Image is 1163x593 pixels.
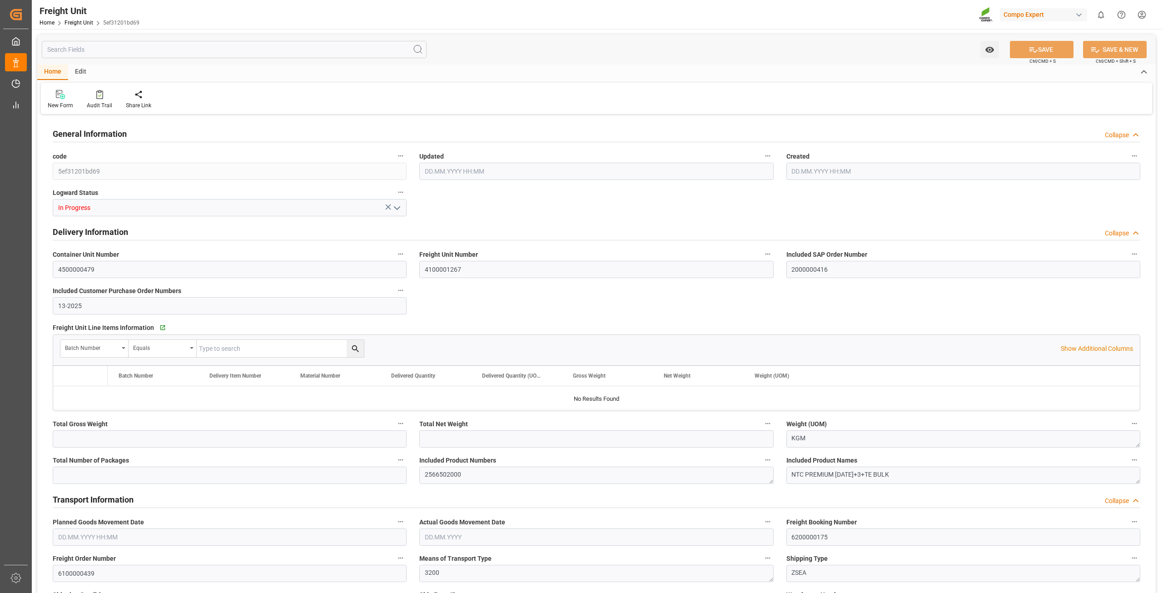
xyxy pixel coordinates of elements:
[53,226,128,238] h2: Delivery Information
[53,419,108,429] span: Total Gross Weight
[1111,5,1132,25] button: Help Center
[1029,58,1056,65] span: Ctrl/CMD + S
[1128,552,1140,564] button: Shipping Type
[1083,41,1147,58] button: SAVE & NEW
[48,101,73,110] div: New Form
[1000,8,1087,21] div: Compo Expert
[129,340,197,357] button: open menu
[786,152,810,161] span: Created
[395,516,407,528] button: Planned Goods Movement Date
[762,248,774,260] button: Freight Unit Number
[395,248,407,260] button: Container Unit Number
[573,373,606,379] span: Gross Weight
[1128,418,1140,429] button: Weight (UOM)
[40,20,55,26] a: Home
[65,20,93,26] a: Freight Unit
[664,373,691,379] span: Net Weight
[87,101,112,110] div: Audit Trail
[786,565,1140,582] textarea: ZSEA
[786,456,857,465] span: Included Product Names
[1091,5,1111,25] button: show 0 new notifications
[53,152,67,161] span: code
[1096,58,1136,65] span: Ctrl/CMD + Shift + S
[391,373,435,379] span: Delivered Quantity
[40,4,139,18] div: Freight Unit
[1105,229,1129,238] div: Collapse
[980,41,999,58] button: open menu
[419,456,496,465] span: Included Product Numbers
[53,188,98,198] span: Logward Status
[1128,248,1140,260] button: Included SAP Order Number
[119,373,153,379] span: Batch Number
[133,342,187,352] div: Equals
[1128,516,1140,528] button: Freight Booking Number
[786,430,1140,448] textarea: KGM
[395,150,407,162] button: code
[42,41,427,58] input: Search Fields
[419,554,492,563] span: Means of Transport Type
[786,419,827,429] span: Weight (UOM)
[419,152,444,161] span: Updated
[65,342,119,352] div: Batch Number
[786,250,867,259] span: Included SAP Order Number
[1000,6,1091,23] button: Compo Expert
[762,516,774,528] button: Actual Goods Movement Date
[197,340,364,357] input: Type to search
[979,7,994,23] img: Screenshot%202023-09-29%20at%2010.02.21.png_1712312052.png
[395,284,407,296] button: Included Customer Purchase Order Numbers
[786,554,828,563] span: Shipping Type
[762,454,774,466] button: Included Product Numbers
[419,518,505,527] span: Actual Goods Movement Date
[53,250,119,259] span: Container Unit Number
[390,201,403,215] button: open menu
[419,565,773,582] textarea: 3200
[419,528,773,546] input: DD.MM.YYYY
[53,286,181,296] span: Included Customer Purchase Order Numbers
[53,554,116,563] span: Freight Order Number
[347,340,364,357] button: search button
[53,323,154,333] span: Freight Unit Line Items Information
[395,552,407,564] button: Freight Order Number
[209,373,261,379] span: Delivery Item Number
[395,186,407,198] button: Logward Status
[53,128,127,140] h2: General Information
[419,250,478,259] span: Freight Unit Number
[53,518,144,527] span: Planned Goods Movement Date
[786,163,1140,180] input: DD.MM.YYYY HH:MM
[1128,454,1140,466] button: Included Product Names
[762,418,774,429] button: Total Net Weight
[395,454,407,466] button: Total Number of Packages
[786,518,857,527] span: Freight Booking Number
[419,419,468,429] span: Total Net Weight
[1105,130,1129,140] div: Collapse
[755,373,789,379] span: Weight (UOM)
[53,456,129,465] span: Total Number of Packages
[1061,344,1133,354] p: Show Additional Columns
[68,65,93,80] div: Edit
[53,493,134,506] h2: Transport Information
[126,101,151,110] div: Share Link
[419,467,773,484] textarea: 2566502000
[762,150,774,162] button: Updated
[1010,41,1074,58] button: SAVE
[37,65,68,80] div: Home
[300,373,340,379] span: Material Number
[482,373,543,379] span: Delivered Quantity (UOM)
[53,528,407,546] input: DD.MM.YYYY HH:MM
[1105,496,1129,506] div: Collapse
[395,418,407,429] button: Total Gross Weight
[60,340,129,357] button: open menu
[786,467,1140,484] textarea: NTC PREMIUM [DATE]+3+TE BULK
[1128,150,1140,162] button: Created
[419,163,773,180] input: DD.MM.YYYY HH:MM
[762,552,774,564] button: Means of Transport Type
